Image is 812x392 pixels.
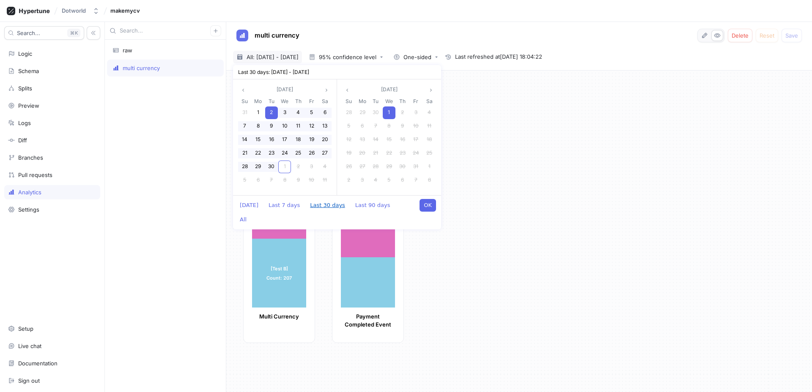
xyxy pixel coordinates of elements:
[383,147,395,160] div: 22
[318,133,332,147] div: 20 Sep 2025
[291,160,305,174] div: 02 Oct 2025
[342,160,356,174] div: 26 Oct 2025
[409,174,422,187] div: 7
[369,147,382,160] div: 21
[343,174,355,187] div: 2
[252,161,264,173] div: 29
[239,133,251,146] div: 14
[409,133,423,147] div: 17 Oct 2025
[422,120,436,133] div: 11 Oct 2025
[252,133,264,146] div: 15
[241,87,246,93] svg: angle left
[239,106,251,119] div: 31
[238,160,252,174] div: 28 Sep 2025
[318,147,331,160] div: 27
[356,147,369,160] div: 20
[278,147,292,160] div: 24 Sep 2025
[238,120,252,133] div: 07 Sep 2025
[426,84,436,95] button: angle right
[282,150,288,156] span: 24
[239,174,251,187] div: 5
[396,147,409,160] div: 23 Oct 2025
[399,163,406,169] span: 30
[305,160,318,174] div: 03 Oct 2025
[396,120,409,133] div: 09 Oct 2025
[238,97,332,187] div: Sep 2025
[396,106,409,119] div: 2
[343,120,355,133] div: 5
[422,106,436,120] div: 04 Oct 2025
[387,136,392,142] span: 15
[369,106,382,120] div: 30 Sep 2025
[265,133,278,147] div: 16 Sep 2025
[347,122,350,129] span: 5
[257,122,260,129] span: 8
[309,177,314,183] span: 10
[322,136,328,142] span: 20
[359,109,365,115] span: 29
[18,50,32,57] div: Logic
[295,150,301,156] span: 25
[318,106,331,119] div: 6
[291,106,305,120] div: 04 Sep 2025
[62,7,86,14] div: Dotworld
[369,133,382,147] div: 14 Oct 2025
[265,174,278,187] div: 07 Oct 2025
[423,106,436,119] div: 4
[390,51,442,63] button: One-sided
[423,133,436,146] div: 18
[345,87,350,93] svg: angle left
[265,147,278,160] div: 23
[292,120,304,133] div: 11
[382,174,396,187] div: 05 Nov 2025
[374,122,377,129] span: 7
[369,120,382,133] div: 7
[351,199,395,212] button: Last 90 days
[257,109,259,115] span: 1
[236,213,251,226] button: All
[252,106,264,119] div: 1
[386,163,392,169] span: 29
[396,133,409,146] div: 16
[455,53,542,61] span: Last refreshed at [DATE] 18:04:22
[4,26,84,40] button: Search...K
[356,147,369,160] div: 20 Oct 2025
[255,163,261,169] span: 29
[318,120,332,133] div: 13 Sep 2025
[270,177,273,183] span: 7
[369,120,382,133] div: 07 Oct 2025
[359,150,365,156] span: 20
[296,122,300,129] span: 11
[728,29,752,42] button: Delete
[383,174,395,187] div: 5
[257,177,260,183] span: 6
[396,106,409,120] div: 02 Oct 2025
[342,84,352,95] button: angle left
[409,120,422,133] div: 10
[305,120,318,133] div: 12
[423,161,436,173] div: 1
[273,84,296,95] button: [DATE]
[322,122,327,129] span: 13
[356,174,369,187] div: 3
[369,174,382,187] div: 4
[265,161,278,173] div: 30
[18,360,58,367] div: Documentation
[265,106,278,119] div: 2
[318,160,332,174] div: 04 Oct 2025
[305,133,318,147] div: 19 Sep 2025
[356,120,369,133] div: 06 Oct 2025
[413,122,419,129] span: 10
[318,174,331,187] div: 11
[265,160,278,174] div: 30 Sep 2025
[346,150,351,156] span: 19
[278,120,292,133] div: 10 Sep 2025
[265,120,278,133] div: 09 Sep 2025
[422,160,436,174] div: 01 Nov 2025
[414,109,417,115] span: 3
[382,160,396,174] div: 29 Oct 2025
[356,106,369,120] div: 29 Sep 2025
[252,106,265,120] div: 01 Sep 2025
[342,97,436,187] div: Oct 2025
[409,174,423,187] div: 07 Nov 2025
